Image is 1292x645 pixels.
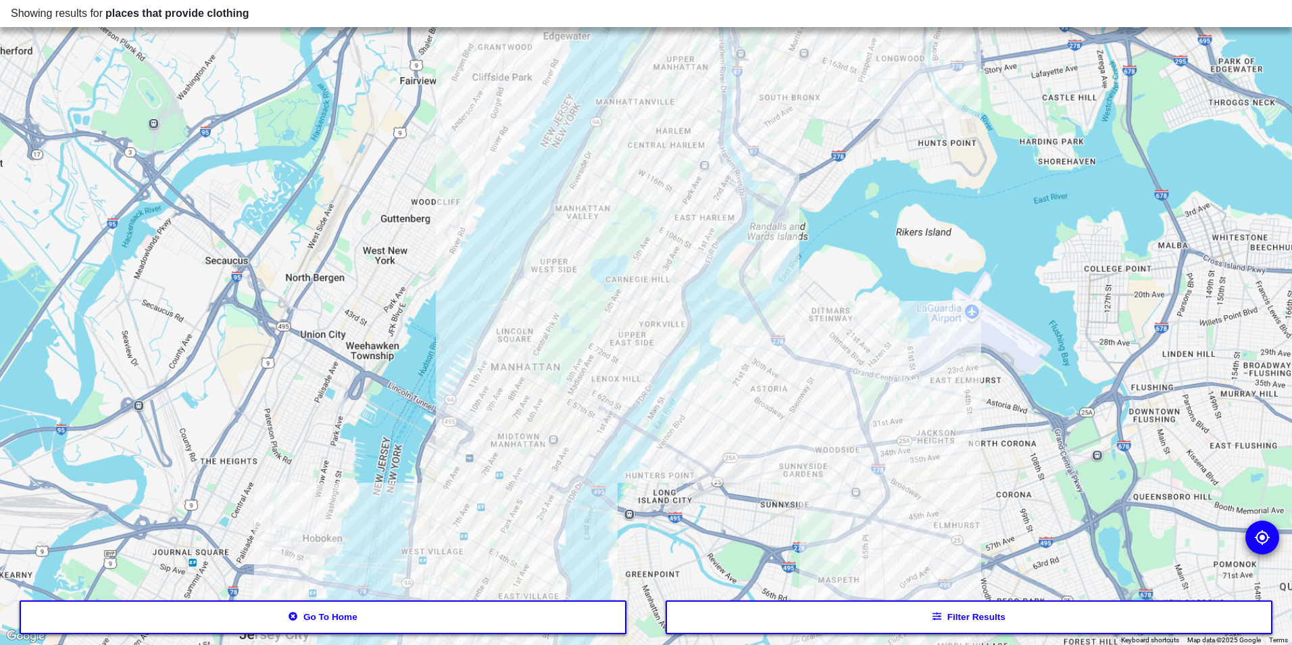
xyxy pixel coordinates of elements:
span: places that provide clothing [105,7,249,19]
img: Google [3,627,48,645]
span: Map data ©2025 Google [1187,636,1261,644]
div: Showing results for [11,5,1281,22]
a: Open this area in Google Maps (opens a new window) [3,627,48,645]
a: Terms [1269,636,1288,644]
button: Go to home [20,600,627,634]
button: Filter results [666,600,1273,634]
button: Keyboard shortcuts [1121,636,1179,645]
img: go to my location [1254,529,1270,546]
